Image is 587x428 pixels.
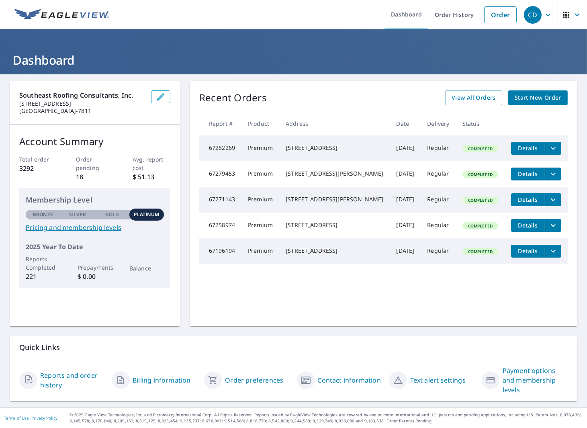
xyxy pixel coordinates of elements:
th: Status [456,112,505,135]
a: Text alert settings [410,375,466,385]
p: [STREET_ADDRESS] [19,100,145,107]
button: filesDropdownBtn-67279453 [545,168,561,180]
span: Completed [463,197,497,203]
div: [STREET_ADDRESS][PERSON_NAME] [286,170,383,178]
p: $ 51.13 [133,172,170,182]
td: 67196194 [199,238,241,264]
p: Southeast Roofing Consultants, Inc. [19,90,145,100]
p: Order pending [76,155,114,172]
a: Reports and order history [40,371,105,390]
td: [DATE] [390,213,421,238]
a: Billing information [133,375,190,385]
p: Silver [69,211,86,218]
th: Report # [199,112,241,135]
td: Premium [241,238,279,264]
p: 3292 [19,164,57,173]
button: detailsBtn-67282269 [511,142,545,155]
div: CD [524,6,542,24]
td: [DATE] [390,135,421,161]
td: Regular [421,187,456,213]
span: Details [516,247,540,255]
td: Premium [241,187,279,213]
p: Platinum [134,211,159,218]
td: [DATE] [390,187,421,213]
p: Bronze [33,211,53,218]
td: Regular [421,213,456,238]
button: filesDropdownBtn-67258974 [545,219,561,232]
div: [STREET_ADDRESS][PERSON_NAME] [286,195,383,203]
span: Details [516,144,540,152]
h1: Dashboard [10,52,577,68]
td: [DATE] [390,238,421,264]
a: Order preferences [225,375,283,385]
div: [STREET_ADDRESS] [286,221,383,229]
td: 67282269 [199,135,241,161]
p: [GEOGRAPHIC_DATA]-7811 [19,107,145,115]
p: 2025 Year To Date [26,242,164,252]
p: | [4,416,57,420]
p: © 2025 Eagle View Technologies, Inc. and Pictometry International Corp. All Rights Reserved. Repo... [70,412,583,424]
p: Quick Links [19,342,568,352]
td: Premium [241,213,279,238]
p: Total order [19,155,57,164]
span: Details [516,196,540,203]
p: Balance [129,264,164,272]
span: Details [516,170,540,178]
img: EV Logo [14,9,109,21]
p: Gold [105,211,119,218]
button: filesDropdownBtn-67282269 [545,142,561,155]
span: Completed [463,146,497,152]
button: filesDropdownBtn-67196194 [545,245,561,258]
a: Terms of Use [4,415,29,421]
span: Completed [463,172,497,177]
p: Membership Level [26,195,164,205]
th: Delivery [421,112,456,135]
td: 67258974 [199,213,241,238]
span: Start New Order [515,93,561,103]
a: View All Orders [445,90,502,105]
span: Completed [463,249,497,254]
span: Details [516,221,540,229]
a: Privacy Policy [31,415,57,421]
button: filesDropdownBtn-67271143 [545,193,561,206]
th: Product [241,112,279,135]
td: 67271143 [199,187,241,213]
p: 18 [76,172,114,182]
a: Payment options and membership levels [503,366,568,395]
a: Contact information [318,375,381,385]
p: Reports Completed [26,255,60,272]
button: detailsBtn-67196194 [511,245,545,258]
button: detailsBtn-67258974 [511,219,545,232]
td: Premium [241,161,279,187]
div: [STREET_ADDRESS] [286,144,383,152]
th: Address [279,112,390,135]
a: Order [484,6,517,23]
p: Account Summary [19,134,170,149]
p: Recent Orders [199,90,267,105]
p: Avg. report cost [133,155,170,172]
button: detailsBtn-67271143 [511,193,545,206]
span: View All Orders [452,93,496,103]
p: 221 [26,272,60,281]
td: 67279453 [199,161,241,187]
td: Premium [241,135,279,161]
button: detailsBtn-67279453 [511,168,545,180]
span: Completed [463,223,497,229]
td: Regular [421,238,456,264]
p: Prepayments [78,263,112,272]
a: Start New Order [508,90,568,105]
th: Date [390,112,421,135]
div: [STREET_ADDRESS] [286,247,383,255]
p: $ 0.00 [78,272,112,281]
td: [DATE] [390,161,421,187]
a: Pricing and membership levels [26,223,164,232]
td: Regular [421,135,456,161]
td: Regular [421,161,456,187]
